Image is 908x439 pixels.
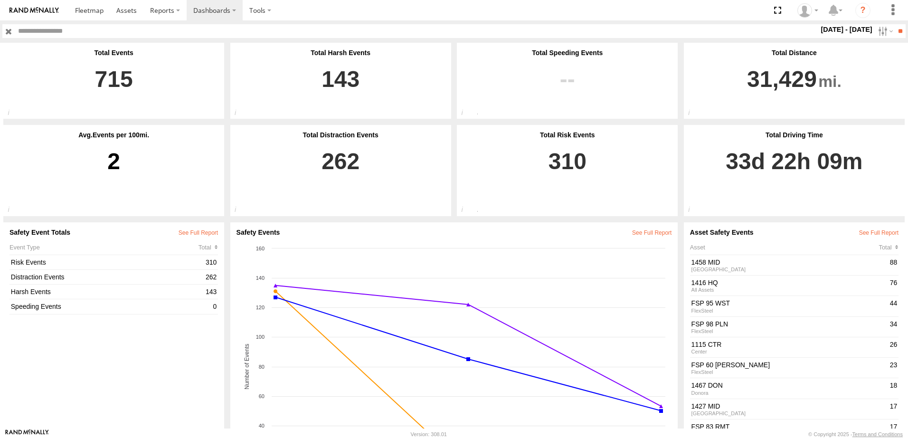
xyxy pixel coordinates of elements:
[889,359,899,376] div: 23
[690,131,899,139] div: Total Driving Time
[690,57,899,113] a: 31,429
[691,422,887,431] a: FSP 83 RMT
[691,287,887,293] div: All Assets
[794,3,822,18] div: Derrick Ball
[411,431,447,437] div: Version: 308.01
[852,431,903,437] a: Terms and Conditions
[236,139,445,210] a: 262
[9,244,199,251] div: Event Type
[457,109,477,119] div: Total number of Speeding events reported within the specified date range and applied filters
[691,349,887,354] div: Center
[819,24,874,35] label: [DATE] - [DATE]
[255,334,264,340] tspan: 100
[11,273,203,281] a: Distraction Events
[236,131,445,139] div: Total Distraction Events
[463,139,672,210] a: 310
[204,286,218,297] div: 143
[9,49,218,57] div: Total Events
[691,320,887,328] a: FSP 98 PLN
[9,229,218,236] div: Safety Event Totals
[691,340,887,349] a: 1115 CTR
[691,381,887,390] a: 1467 DON
[690,49,899,57] div: Total Distance
[204,257,218,268] div: 310
[11,287,203,296] a: Harsh Events
[236,229,672,236] div: Safety Events
[463,131,672,139] div: Total Risk Events
[9,57,218,113] a: 715
[879,244,899,251] div: Click to Sort
[255,246,264,251] tspan: 160
[684,206,704,216] div: Total driving time within the specified date range and applied filters
[463,57,672,113] a: View SpeedingEvents on Events Report
[463,49,672,57] div: Total Speeding Events
[691,410,887,416] div: [GEOGRAPHIC_DATA]
[258,393,264,399] tspan: 60
[230,109,251,119] div: Total number of Harsh driving events reported within the specified date range and applied filters
[889,380,899,397] div: 18
[11,258,203,267] a: Risk Events
[855,3,870,18] i: ?
[889,339,899,356] div: 26
[3,206,24,216] div: The average number of safety events reported per 100 within the specified date range and applied ...
[632,229,672,236] a: View All Events in Safety Report
[244,344,250,389] tspan: Number of Events
[889,318,899,335] div: 34
[684,109,704,119] div: Total distance travelled within the specified date range and applied filters
[11,302,210,311] a: Speeding Events
[9,139,218,210] div: 2
[199,244,218,251] div: Click to Sort
[9,7,59,14] img: rand-logo.svg
[255,305,264,310] tspan: 120
[889,257,899,274] div: 88
[691,328,887,334] div: FlexSteel
[230,206,251,216] div: Total number of Distraction events reported within the specified date range and applied filters
[236,57,445,113] a: 143
[236,49,445,57] div: Total Harsh Events
[889,401,899,418] div: 17
[889,298,899,315] div: 44
[5,429,49,439] a: Visit our Website
[874,24,895,38] label: Search Filter Options
[691,308,887,314] div: FlexSteel
[691,278,887,287] a: 1416 HQ
[255,275,264,281] tspan: 140
[889,277,899,294] div: 76
[691,361,887,369] a: FSP 60 [PERSON_NAME]
[690,139,899,210] a: 33d 22h 09m
[457,206,477,216] div: Total number of Risk events reported within the specified date range and applied filters
[691,267,887,272] div: [GEOGRAPHIC_DATA]
[808,431,903,437] div: © Copyright 2025 -
[691,369,887,375] div: FlexSteel
[3,109,24,119] div: Total number of safety events reported within the specified date range and applied filters
[204,271,218,283] div: 262
[690,229,899,236] div: Asset Safety Events
[691,390,887,396] div: Donora
[691,258,887,267] a: 1458 MID
[258,364,264,370] tspan: 80
[691,402,887,410] a: 1427 MID
[691,299,887,307] a: FSP 95 WST
[889,421,899,438] div: 17
[690,244,879,251] div: Asset
[212,301,218,313] div: 0
[258,423,264,429] tspan: 40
